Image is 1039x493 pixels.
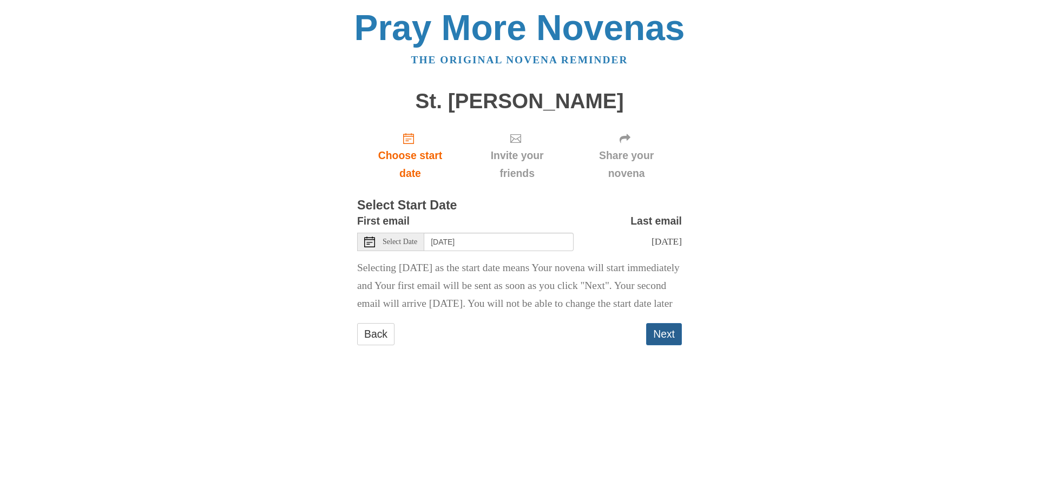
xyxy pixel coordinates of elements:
[582,147,671,182] span: Share your novena
[357,323,394,345] a: Back
[652,236,682,247] span: [DATE]
[357,90,682,113] h1: St. [PERSON_NAME]
[630,212,682,230] label: Last email
[354,8,685,48] a: Pray More Novenas
[357,123,463,188] a: Choose start date
[474,147,560,182] span: Invite your friends
[463,123,571,188] div: Click "Next" to confirm your start date first.
[357,199,682,213] h3: Select Start Date
[383,238,417,246] span: Select Date
[368,147,452,182] span: Choose start date
[571,123,682,188] div: Click "Next" to confirm your start date first.
[646,323,682,345] button: Next
[424,233,574,251] input: Use the arrow keys to pick a date
[411,54,628,65] a: The original novena reminder
[357,259,682,313] p: Selecting [DATE] as the start date means Your novena will start immediately and Your first email ...
[357,212,410,230] label: First email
